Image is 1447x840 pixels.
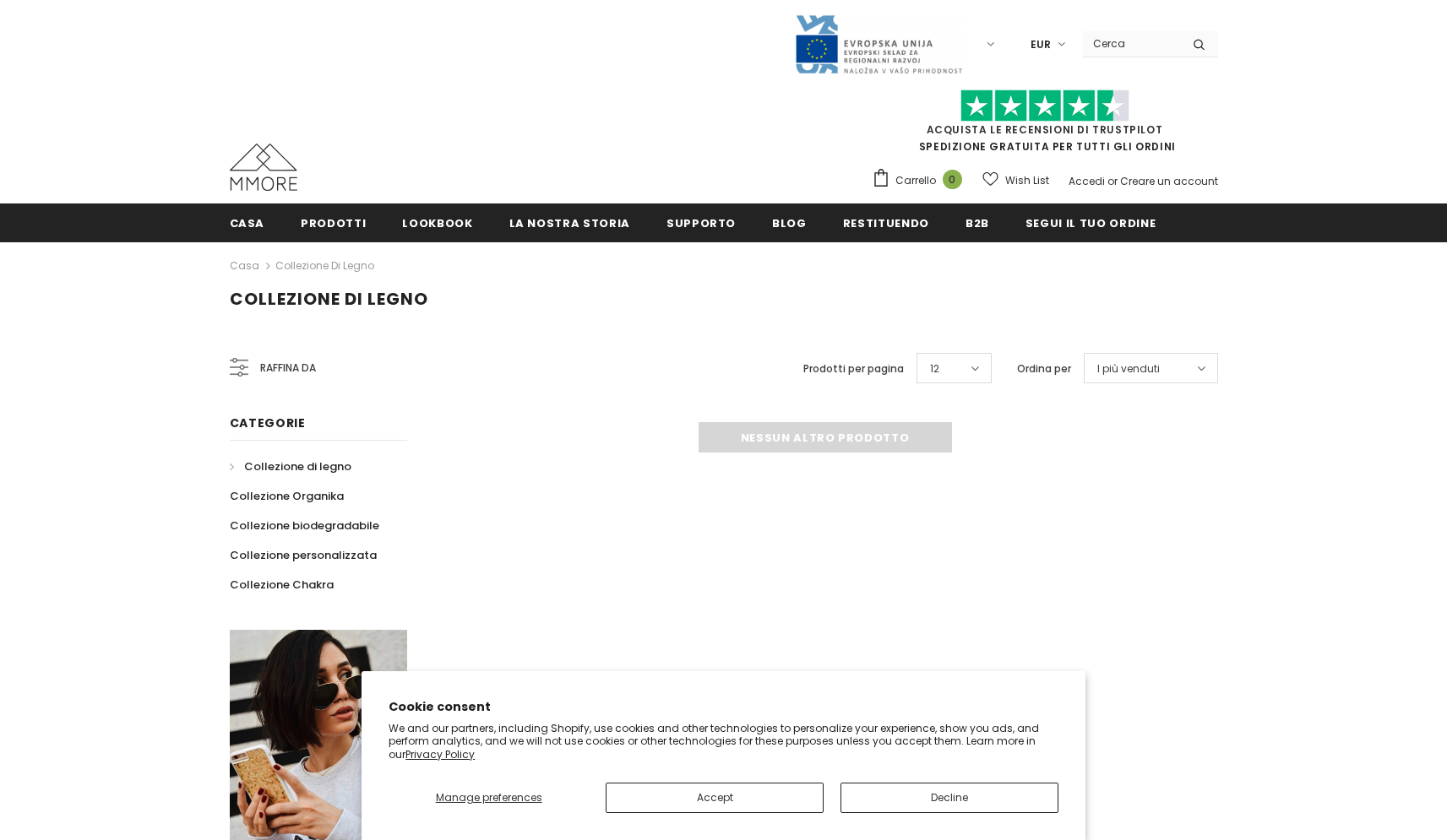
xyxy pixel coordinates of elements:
span: Restituendo [843,215,929,231]
a: Privacy Policy [405,747,475,761]
span: Collezione personalizzata [230,547,377,563]
span: Categorie [230,415,306,431]
span: Casa [230,215,265,231]
a: Javni Razpis [794,36,963,51]
a: Collezione di legno [230,452,351,481]
span: 0 [943,170,962,189]
a: Prodotti [301,203,366,241]
button: Accept [606,783,824,813]
span: Collezione biodegradabile [230,518,379,534]
a: Collezione personalizzata [230,540,377,570]
a: Accedi [1069,174,1105,188]
a: Lookbook [402,203,472,241]
a: Casa [230,203,265,241]
a: Restituendo [843,203,929,241]
label: Prodotti per pagina [803,360,904,377]
a: supporto [666,203,736,241]
label: Ordina per [1017,360,1071,377]
a: Acquista le recensioni di TrustPilot [927,122,1163,137]
span: Blog [772,215,807,231]
a: Casa [230,256,259,276]
span: Manage preferences [436,790,542,805]
span: EUR [1031,36,1051,53]
span: SPEDIZIONE GRATUITA PER TUTTI GLI ORDINI [872,97,1218,154]
span: Segui il tuo ordine [1025,215,1156,231]
h2: Cookie consent [389,698,1058,716]
span: Collezione di legno [230,287,428,311]
span: or [1107,174,1118,188]
a: B2B [966,203,989,241]
a: Segui il tuo ordine [1025,203,1156,241]
a: Collezione Organika [230,481,344,511]
a: Creare un account [1120,174,1218,188]
a: La nostra storia [509,203,630,241]
span: Wish List [1005,172,1049,189]
a: Collezione di legno [275,258,374,273]
span: Raffina da [260,359,316,377]
img: Fidati di Pilot Stars [960,89,1129,122]
a: Collezione biodegradabile [230,511,379,540]
img: Casi MMORE [230,144,297,191]
span: La nostra storia [509,215,630,231]
p: We and our partners, including Shopify, use cookies and other technologies to personalize your ex... [389,722,1058,761]
span: Lookbook [402,215,472,231]
button: Manage preferences [389,783,589,813]
a: Blog [772,203,807,241]
span: Collezione Chakra [230,577,334,593]
span: supporto [666,215,736,231]
span: Carrello [895,172,936,189]
button: Decline [840,783,1058,813]
span: I più venduti [1097,360,1160,377]
span: Collezione Organika [230,488,344,504]
a: Wish List [982,165,1049,195]
span: Collezione di legno [244,458,351,474]
span: 12 [930,360,939,377]
span: B2B [966,215,989,231]
span: Prodotti [301,215,366,231]
img: Javni Razpis [794,14,963,75]
a: Carrello 0 [872,168,971,193]
input: Search Site [1083,31,1180,56]
a: Collezione Chakra [230,570,334,599]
